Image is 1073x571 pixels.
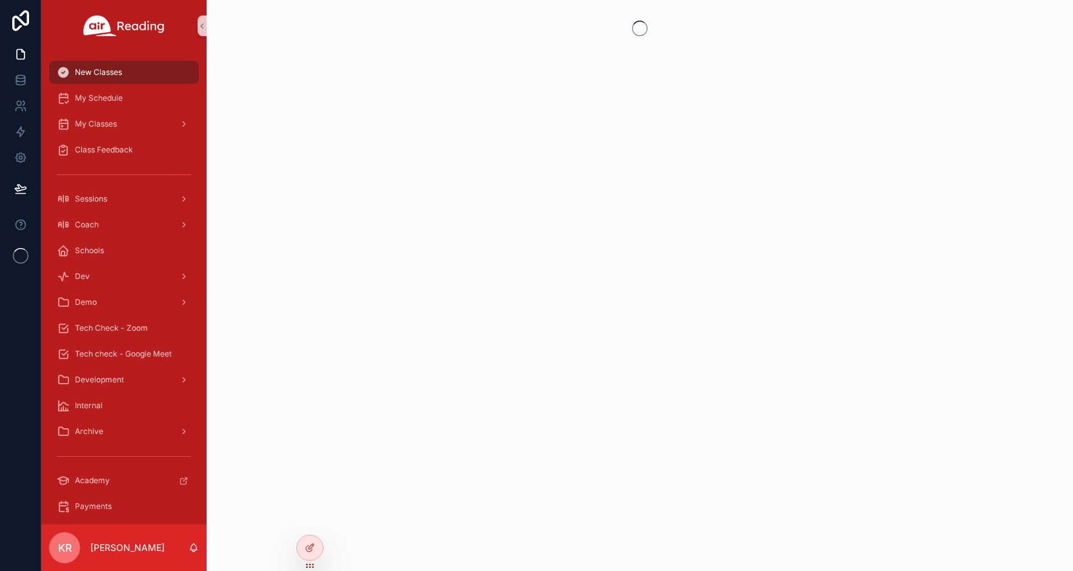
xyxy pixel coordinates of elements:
[58,540,72,555] span: KR
[49,368,199,391] a: Development
[49,495,199,518] a: Payments
[75,220,99,230] span: Coach
[49,87,199,110] a: My Schedule
[75,426,103,437] span: Archive
[75,271,90,282] span: Dev
[49,317,199,340] a: Tech Check - Zoom
[83,16,165,36] img: App logo
[75,375,124,385] span: Development
[49,291,199,314] a: Demo
[75,67,122,78] span: New Classes
[49,420,199,443] a: Archive
[75,475,110,486] span: Academy
[49,61,199,84] a: New Classes
[75,145,133,155] span: Class Feedback
[75,119,117,129] span: My Classes
[49,265,199,288] a: Dev
[75,349,172,359] span: Tech check - Google Meet
[75,245,104,256] span: Schools
[75,194,107,204] span: Sessions
[41,52,207,524] div: scrollable content
[49,112,199,136] a: My Classes
[49,187,199,211] a: Sessions
[49,239,199,262] a: Schools
[75,400,103,411] span: Internal
[75,501,112,512] span: Payments
[90,541,165,554] p: [PERSON_NAME]
[49,213,199,236] a: Coach
[49,394,199,417] a: Internal
[75,297,97,307] span: Demo
[75,93,123,103] span: My Schedule
[49,342,199,366] a: Tech check - Google Meet
[49,138,199,161] a: Class Feedback
[49,469,199,492] a: Academy
[75,323,148,333] span: Tech Check - Zoom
